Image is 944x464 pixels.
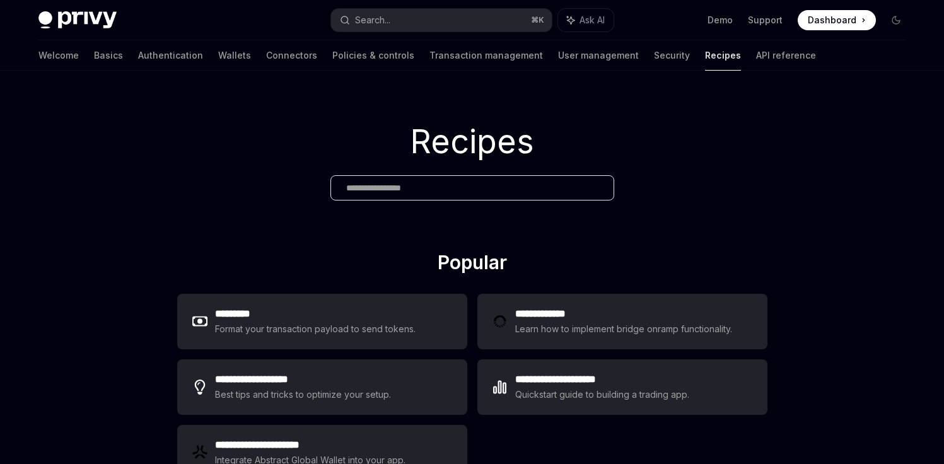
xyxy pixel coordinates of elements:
[355,13,390,28] div: Search...
[332,40,414,71] a: Policies & controls
[756,40,816,71] a: API reference
[331,9,552,32] button: Search...⌘K
[429,40,543,71] a: Transaction management
[266,40,317,71] a: Connectors
[531,15,544,25] span: ⌘ K
[886,10,906,30] button: Toggle dark mode
[808,14,856,26] span: Dashboard
[177,251,767,279] h2: Popular
[748,14,783,26] a: Support
[558,40,639,71] a: User management
[705,40,741,71] a: Recipes
[477,294,767,349] a: **** **** ***Learn how to implement bridge onramp functionality.
[558,9,614,32] button: Ask AI
[654,40,690,71] a: Security
[215,387,391,402] div: Best tips and tricks to optimize your setup.
[708,14,733,26] a: Demo
[38,11,117,29] img: dark logo
[177,294,467,349] a: **** ****Format your transaction payload to send tokens.
[38,40,79,71] a: Welcome
[218,40,251,71] a: Wallets
[215,322,416,337] div: Format your transaction payload to send tokens.
[798,10,876,30] a: Dashboard
[138,40,203,71] a: Authentication
[515,387,689,402] div: Quickstart guide to building a trading app.
[580,14,605,26] span: Ask AI
[94,40,123,71] a: Basics
[515,322,732,337] div: Learn how to implement bridge onramp functionality.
